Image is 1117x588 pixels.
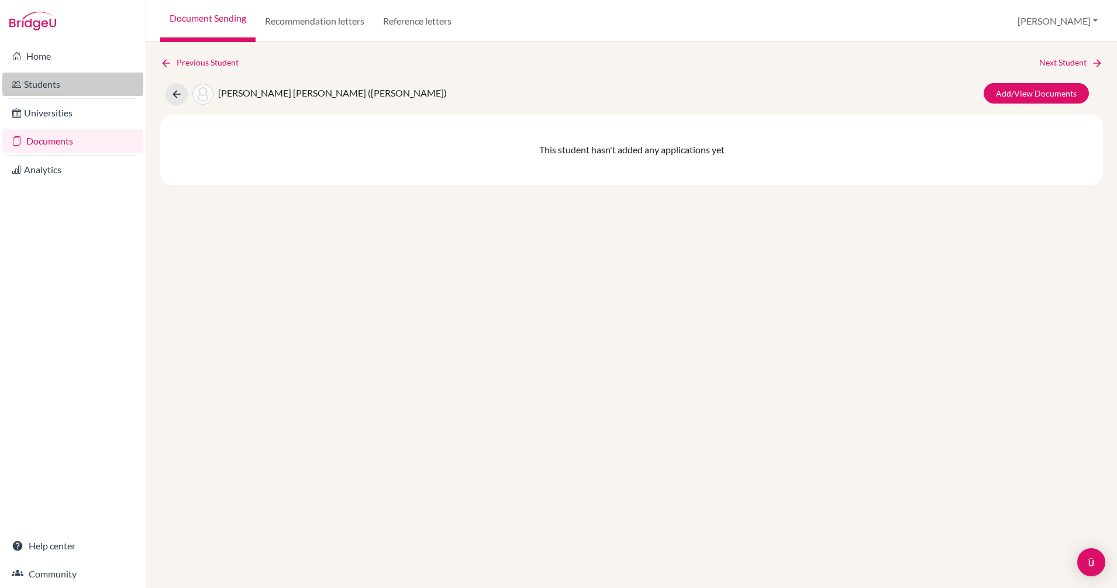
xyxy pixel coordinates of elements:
[1012,10,1103,32] button: [PERSON_NAME]
[2,129,143,153] a: Documents
[160,115,1103,185] div: This student hasn't added any applications yet
[1077,548,1105,576] div: Open Intercom Messenger
[984,83,1089,104] a: Add/View Documents
[2,562,143,586] a: Community
[2,44,143,68] a: Home
[1039,56,1103,69] a: Next Student
[9,12,56,30] img: Bridge-U
[160,56,248,69] a: Previous Student
[2,158,143,181] a: Analytics
[2,73,143,96] a: Students
[2,534,143,558] a: Help center
[218,87,447,98] span: [PERSON_NAME] [PERSON_NAME] ([PERSON_NAME])
[2,101,143,125] a: Universities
